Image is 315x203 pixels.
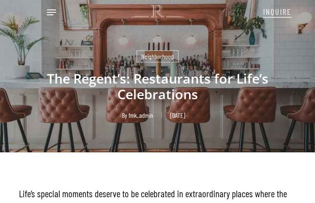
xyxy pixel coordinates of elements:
[122,112,127,118] span: By
[128,111,153,119] a: fmk_admin
[19,63,296,110] h1: The Regent’s: Restaurants for Life’s Celebrations
[47,8,56,16] a: Navigation Menu
[263,2,292,20] a: INQUIRE
[263,7,292,16] span: INQUIRE
[161,112,194,118] span: [DATE]
[136,50,179,63] a: Neighborhood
